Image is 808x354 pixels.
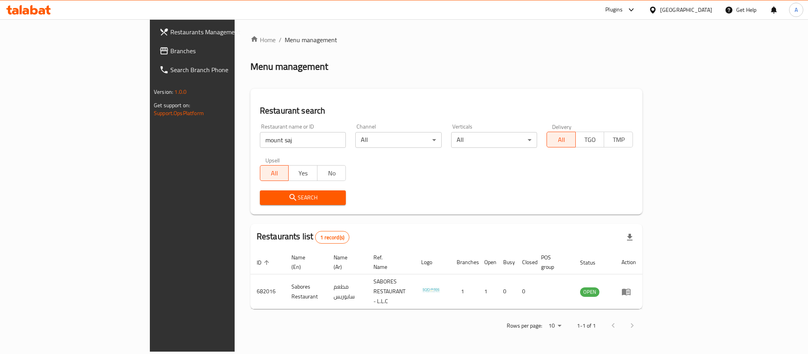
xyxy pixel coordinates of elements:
[263,168,286,179] span: All
[327,274,367,309] td: مطعم سابوريس
[577,321,596,331] p: 1-1 of 1
[288,165,317,181] button: Yes
[260,190,346,205] button: Search
[315,234,349,241] span: 1 record(s)
[604,132,633,147] button: TMP
[795,6,798,14] span: A
[621,287,636,296] div: Menu
[250,250,642,309] table: enhanced table
[545,320,564,332] div: Rows per page:
[450,250,478,274] th: Branches
[250,60,328,73] h2: Menu management
[660,6,712,14] div: [GEOGRAPHIC_DATA]
[154,108,204,118] a: Support.OpsPlatform
[260,105,633,117] h2: Restaurant search
[415,250,450,274] th: Logo
[607,134,630,145] span: TMP
[451,132,537,148] div: All
[355,132,442,148] div: All
[265,157,280,163] label: Upsell
[580,287,599,296] span: OPEN
[257,231,349,244] h2: Restaurants list
[153,60,285,79] a: Search Branch Phone
[541,253,564,272] span: POS group
[478,250,497,274] th: Open
[315,231,349,244] div: Total records count
[250,35,642,45] nav: breadcrumb
[174,87,187,97] span: 1.0.0
[154,87,173,97] span: Version:
[575,132,605,147] button: TGO
[478,274,497,309] td: 1
[257,258,272,267] span: ID
[497,250,516,274] th: Busy
[317,165,346,181] button: No
[450,274,478,309] td: 1
[260,132,346,148] input: Search for restaurant name or ID..
[550,134,573,145] span: All
[292,168,314,179] span: Yes
[373,253,405,272] span: Ref. Name
[170,46,278,56] span: Branches
[580,258,606,267] span: Status
[516,274,535,309] td: 0
[321,168,343,179] span: No
[285,274,327,309] td: Sabores Restaurant
[170,27,278,37] span: Restaurants Management
[421,280,441,300] img: Sabores Restaurant
[507,321,542,331] p: Rows per page:
[291,253,318,272] span: Name (En)
[266,193,340,203] span: Search
[153,41,285,60] a: Branches
[547,132,576,147] button: All
[497,274,516,309] td: 0
[285,35,337,45] span: Menu management
[615,250,642,274] th: Action
[367,274,415,309] td: SABORES RESTAURANT - L.L.C
[170,65,278,75] span: Search Branch Phone
[334,253,358,272] span: Name (Ar)
[153,22,285,41] a: Restaurants Management
[579,134,601,145] span: TGO
[605,5,623,15] div: Plugins
[260,165,289,181] button: All
[552,124,572,129] label: Delivery
[516,250,535,274] th: Closed
[154,100,190,110] span: Get support on:
[620,228,639,247] div: Export file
